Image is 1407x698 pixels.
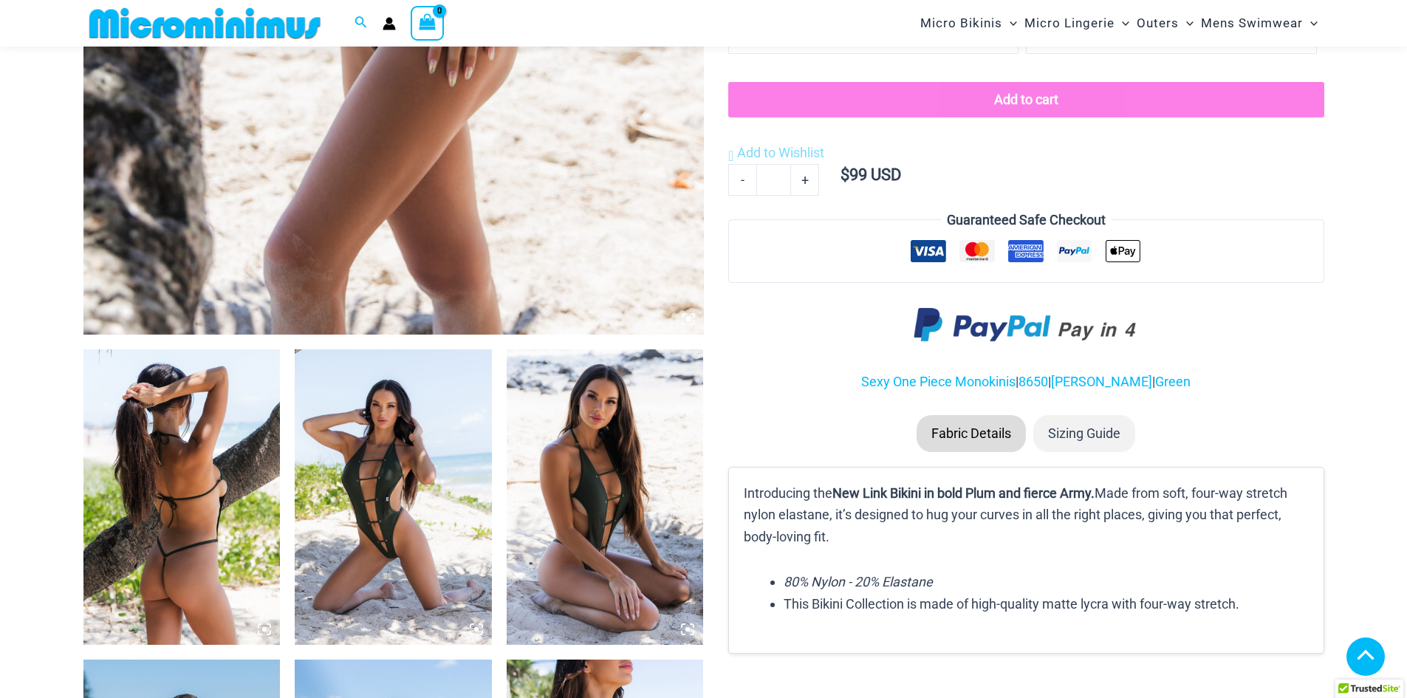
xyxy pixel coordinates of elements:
nav: Site Navigation [914,2,1324,44]
img: MM SHOP LOGO FLAT [83,7,326,40]
a: Micro BikinisMenu ToggleMenu Toggle [917,4,1021,42]
a: Add to Wishlist [728,142,824,164]
a: Mens SwimwearMenu ToggleMenu Toggle [1197,4,1321,42]
span: Micro Lingerie [1024,4,1115,42]
button: Add to cart [728,82,1324,117]
span: Add to Wishlist [737,145,824,160]
span: Menu Toggle [1179,4,1194,42]
input: Product quantity [756,164,791,195]
span: Menu Toggle [1303,4,1318,42]
a: 8650 [1019,374,1048,389]
span: Outers [1137,4,1179,42]
li: This Bikini Collection is made of high-quality matte lycra with four-way stretch. [784,593,1308,615]
span: Micro Bikinis [920,4,1002,42]
span: Menu Toggle [1002,4,1017,42]
a: Green [1155,374,1191,389]
p: | | | [728,371,1324,393]
a: + [791,164,819,195]
li: Sizing Guide [1033,415,1135,452]
span: Mens Swimwear [1201,4,1303,42]
a: Account icon link [383,17,396,30]
a: [PERSON_NAME] [1051,374,1152,389]
a: View Shopping Cart, empty [411,6,445,40]
legend: Guaranteed Safe Checkout [941,209,1112,231]
a: Search icon link [355,14,368,32]
p: Introducing the Made from soft, four-way stretch nylon elastane, it’s designed to hug your curves... [744,482,1308,548]
a: OutersMenu ToggleMenu Toggle [1133,4,1197,42]
img: Link Army 8650 One Piece [295,349,492,645]
img: Link Army 8650 One Piece [507,349,704,645]
span: Menu Toggle [1115,4,1129,42]
em: 80% Nylon - 20% Elastane [784,574,933,589]
a: - [728,164,756,195]
a: Micro LingerieMenu ToggleMenu Toggle [1021,4,1133,42]
span: $ [841,165,849,184]
li: Fabric Details [917,415,1026,452]
img: Link Army 8650 One Piece [83,349,281,645]
a: Sexy One Piece Monokinis [861,374,1016,389]
bdi: 99 USD [841,165,901,184]
b: New Link Bikini in bold Plum and fierce Army. [832,485,1095,501]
